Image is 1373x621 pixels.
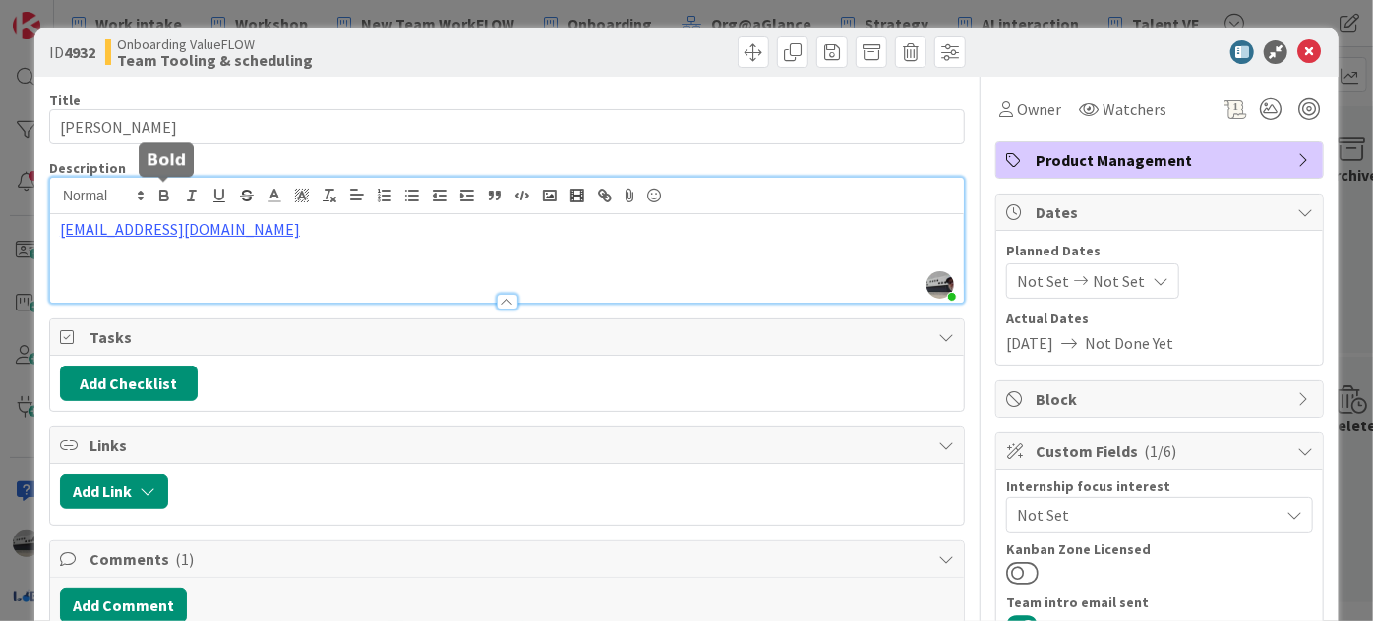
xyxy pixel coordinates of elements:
[1006,595,1313,609] div: Team intro email sent
[1036,439,1287,463] span: Custom Fields
[1006,309,1313,329] span: Actual Dates
[1006,542,1313,556] div: Kanban Zone Licensed
[1006,480,1313,493] div: Internship focus interest
[175,549,194,569] span: ( 1 )
[1103,97,1166,121] span: Watchers
[1036,200,1287,224] span: Dates
[1093,269,1145,293] span: Not Set
[1017,269,1069,293] span: Not Set
[1036,148,1287,172] span: Product Management
[1006,241,1313,261] span: Planned Dates
[1017,503,1279,527] span: Not Set
[90,325,928,349] span: Tasks
[90,433,928,457] span: Links
[117,52,313,68] b: Team Tooling & scheduling
[117,36,313,52] span: Onboarding ValueFLOW
[60,219,300,239] a: [EMAIL_ADDRESS][DOMAIN_NAME]
[49,40,95,64] span: ID
[1144,441,1176,461] span: ( 1/6 )
[60,474,168,509] button: Add Link
[49,109,965,144] input: type card name here...
[64,42,95,62] b: 4932
[1006,331,1053,355] span: [DATE]
[1017,97,1061,121] span: Owner
[49,91,81,109] label: Title
[90,547,928,571] span: Comments
[1036,387,1287,411] span: Block
[49,159,126,177] span: Description
[1085,331,1173,355] span: Not Done Yet
[147,150,186,169] h5: Bold
[926,271,954,299] img: jIClQ55mJEe4la83176FWmfCkxn1SgSj.jpg
[60,366,198,401] button: Add Checklist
